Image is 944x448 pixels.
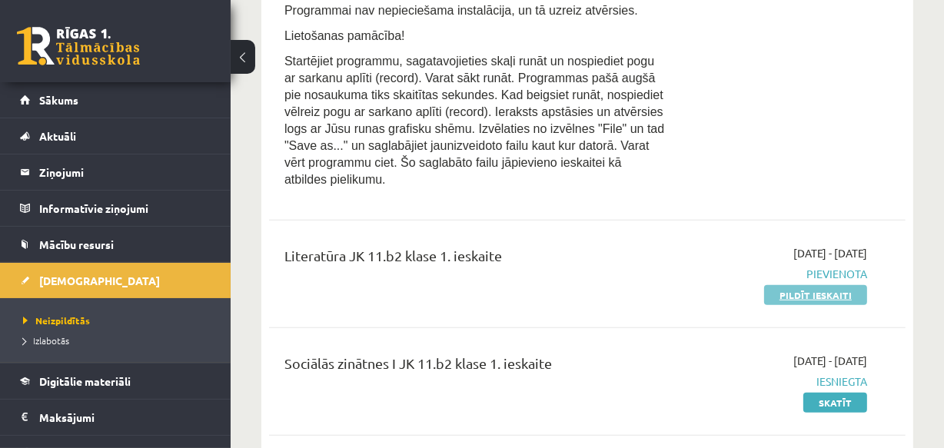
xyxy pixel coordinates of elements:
[39,93,78,107] span: Sākums
[20,227,211,262] a: Mācību resursi
[23,334,69,347] span: Izlabotās
[793,353,867,369] span: [DATE] - [DATE]
[39,374,131,388] span: Digitālie materiāli
[23,314,90,327] span: Neizpildītās
[20,400,211,435] a: Maksājumi
[23,314,215,327] a: Neizpildītās
[20,154,211,190] a: Ziņojumi
[284,29,405,42] span: Lietošanas pamācība!
[20,82,211,118] a: Sākums
[284,245,665,274] div: Literatūra JK 11.b2 klase 1. ieskaite
[793,245,867,261] span: [DATE] - [DATE]
[39,154,211,190] legend: Ziņojumi
[39,129,76,143] span: Aktuāli
[20,191,211,226] a: Informatīvie ziņojumi
[39,274,160,287] span: [DEMOGRAPHIC_DATA]
[20,263,211,298] a: [DEMOGRAPHIC_DATA]
[17,27,140,65] a: Rīgas 1. Tālmācības vidusskola
[20,363,211,399] a: Digitālie materiāli
[20,118,211,154] a: Aktuāli
[764,285,867,305] a: Pildīt ieskaiti
[688,373,867,390] span: Iesniegta
[803,393,867,413] a: Skatīt
[39,400,211,435] legend: Maksājumi
[39,191,211,226] legend: Informatīvie ziņojumi
[688,266,867,282] span: Pievienota
[284,353,665,381] div: Sociālās zinātnes I JK 11.b2 klase 1. ieskaite
[23,334,215,347] a: Izlabotās
[284,55,664,186] span: Startējiet programmu, sagatavojieties skaļi runāt un nospiediet pogu ar sarkanu aplīti (record). ...
[39,237,114,251] span: Mācību resursi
